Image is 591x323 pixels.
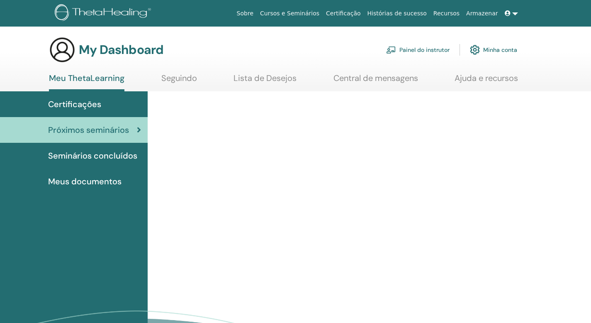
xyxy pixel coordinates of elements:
span: Meus documentos [48,175,122,188]
img: cog.svg [470,43,480,57]
a: Recursos [430,6,463,21]
a: Armazenar [463,6,501,21]
a: Central de mensagens [333,73,418,89]
a: Ajuda e recursos [455,73,518,89]
a: Histórias de sucesso [364,6,430,21]
a: Meu ThetaLearning [49,73,124,91]
a: Cursos e Seminários [257,6,323,21]
a: Certificação [323,6,364,21]
a: Sobre [233,6,257,21]
img: logo.png [55,4,154,23]
img: chalkboard-teacher.svg [386,46,396,54]
span: Seminários concluídos [48,149,137,162]
a: Minha conta [470,41,517,59]
a: Painel do instrutor [386,41,450,59]
span: Próximos seminários [48,124,129,136]
img: generic-user-icon.jpg [49,37,75,63]
a: Seguindo [161,73,197,89]
a: Lista de Desejos [233,73,297,89]
h3: My Dashboard [79,42,163,57]
span: Certificações [48,98,101,110]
